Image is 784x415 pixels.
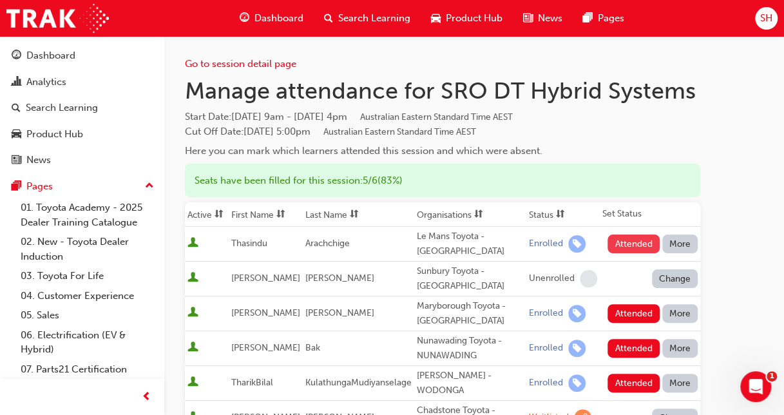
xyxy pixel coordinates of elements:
span: learningRecordVerb_ENROLL-icon [568,235,586,253]
a: Analytics [5,70,159,94]
span: learningRecordVerb_ENROLL-icon [568,340,586,357]
a: Product Hub [5,122,159,146]
div: Pages [26,179,53,194]
iframe: Intercom live chat [740,371,771,402]
span: Pages [598,11,624,26]
div: [PERSON_NAME] - WODONGA [417,369,524,398]
button: More [662,374,698,392]
span: Dashboard [254,11,303,26]
a: 06. Electrification (EV & Hybrid) [15,325,159,360]
span: guage-icon [12,50,21,62]
a: Go to session detail page [185,58,296,70]
th: Set Status [600,202,700,227]
div: Enrolled [529,342,563,354]
button: Attended [607,304,660,323]
button: DashboardAnalyticsSearch LearningProduct HubNews [5,41,159,175]
span: Arachchige [305,238,350,249]
span: KulathungaMudiyanselage [305,377,412,388]
span: car-icon [431,10,441,26]
button: Attended [607,339,660,358]
div: Search Learning [26,101,98,115]
div: Le Mans Toyota - [GEOGRAPHIC_DATA] [417,229,524,258]
span: News [538,11,562,26]
span: Search Learning [338,11,410,26]
th: Toggle SortBy [185,202,229,227]
span: User is active [187,376,198,389]
th: Toggle SortBy [229,202,303,227]
th: Toggle SortBy [303,202,414,227]
button: Change [652,269,698,288]
div: Seats have been filled for this session : 5 / 6 ( 83% ) [185,164,700,198]
a: 03. Toyota For Life [15,266,159,286]
span: sorting-icon [474,209,483,220]
button: Attended [607,235,660,253]
div: Analytics [26,75,66,90]
span: prev-icon [142,389,151,405]
span: [PERSON_NAME] [231,342,300,353]
div: Maryborough Toyota - [GEOGRAPHIC_DATA] [417,299,524,328]
span: [PERSON_NAME] [305,307,374,318]
div: News [26,153,51,168]
button: More [662,339,698,358]
span: User is active [187,272,198,285]
div: Unenrolled [529,273,575,285]
span: sorting-icon [350,209,359,220]
button: Attended [607,374,660,392]
span: learningRecordVerb_ENROLL-icon [568,305,586,322]
a: 07. Parts21 Certification [15,360,159,380]
a: 04. Customer Experience [15,286,159,306]
a: Dashboard [5,44,159,68]
div: Enrolled [529,307,563,320]
span: sorting-icon [556,209,565,220]
th: Toggle SortBy [526,202,600,227]
span: car-icon [12,129,21,140]
a: 01. Toyota Academy - 2025 Dealer Training Catalogue [15,198,159,232]
a: Search Learning [5,96,159,120]
span: pages-icon [583,10,593,26]
button: Pages [5,175,159,198]
span: User is active [187,342,198,354]
span: news-icon [523,10,533,26]
span: chart-icon [12,77,21,88]
span: [PERSON_NAME] [305,273,374,284]
span: learningRecordVerb_NONE-icon [580,270,597,287]
span: 1 [767,371,777,381]
span: Australian Eastern Standard Time AEST [360,111,513,122]
span: Cut Off Date : [DATE] 5:00pm [185,126,476,137]
h1: Manage attendance for SRO DT Hybrid Systems [185,77,700,105]
div: Here you can mark which learners attended this session and which were absent. [185,144,700,159]
span: [PERSON_NAME] [231,273,300,284]
a: guage-iconDashboard [229,5,314,32]
th: Toggle SortBy [414,202,526,227]
span: Product Hub [446,11,502,26]
span: pages-icon [12,181,21,193]
span: Australian Eastern Standard Time AEST [323,126,476,137]
a: News [5,148,159,172]
img: Trak [6,4,109,33]
span: [DATE] 9am - [DATE] 4pm [231,111,513,122]
span: up-icon [145,178,154,195]
span: sorting-icon [276,209,285,220]
div: Enrolled [529,238,563,250]
div: Product Hub [26,127,83,142]
span: SH [760,11,772,26]
a: search-iconSearch Learning [314,5,421,32]
span: search-icon [12,102,21,114]
span: sorting-icon [215,209,224,220]
a: pages-iconPages [573,5,635,32]
div: Nunawading Toyota - NUNAWADING [417,334,524,363]
span: User is active [187,307,198,320]
button: SH [755,7,778,30]
span: Start Date : [185,110,700,124]
span: search-icon [324,10,333,26]
span: guage-icon [240,10,249,26]
span: Bak [305,342,320,353]
div: Enrolled [529,377,563,389]
button: More [662,235,698,253]
div: Dashboard [26,48,75,63]
a: news-iconNews [513,5,573,32]
a: car-iconProduct Hub [421,5,513,32]
button: More [662,304,698,323]
span: [PERSON_NAME] [231,307,300,318]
